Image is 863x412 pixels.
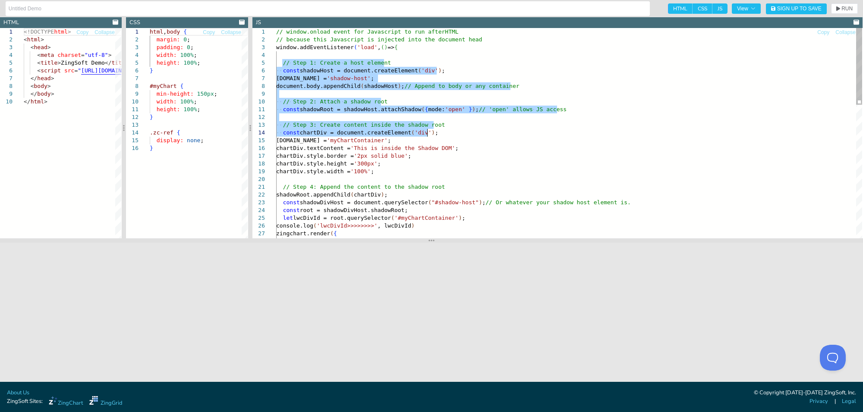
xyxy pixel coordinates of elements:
span: 150px [197,91,214,97]
span: < [37,52,41,58]
div: 14 [252,129,265,137]
button: Collapse [220,28,242,37]
span: RUN [841,6,853,11]
span: // window.onload event for Javascript to run after [276,28,445,35]
span: ; [476,106,479,112]
div: 23 [252,199,265,206]
span: zingchart.render [276,230,330,237]
span: '2px solid blue' [354,153,408,159]
span: html [27,36,41,43]
div: 3 [126,44,139,51]
span: < [37,67,41,74]
span: const [283,129,300,136]
span: #myChart [150,83,177,89]
span: width: [157,98,177,105]
span: ) [398,83,401,89]
div: 8 [126,82,139,90]
span: ) [438,67,442,74]
button: Copy [76,28,89,37]
div: 5 [126,59,139,67]
span: < [24,36,27,43]
span: CSS [693,3,712,14]
span: console.log [276,222,313,229]
span: ) [431,129,435,136]
span: width: [157,52,177,58]
span: mode: [428,106,445,112]
span: " [78,67,81,74]
span: ; [194,98,197,105]
div: 9 [252,90,265,98]
span: ( [330,230,334,237]
div: 22 [252,191,265,199]
div: 26 [252,222,265,230]
span: { [334,230,337,237]
input: Untitled Demo [9,2,647,16]
div: 19 [252,168,265,175]
span: height: [157,106,180,112]
span: ; [455,145,459,151]
button: Copy [202,28,215,37]
span: const [283,199,300,206]
span: document.body.appendChild [276,83,361,89]
span: lwcDivId = root.querySelector [293,215,391,221]
span: 100% [183,106,197,112]
span: body [167,28,180,35]
span: , lwcDivId [378,222,411,229]
span: , [163,28,167,35]
span: [DOMAIN_NAME] = [276,137,327,144]
div: JS [256,19,261,27]
span: 'This is inside the Shadow DOM' [350,145,455,151]
span: < [37,59,41,66]
span: // Step 4: Append the content to the shadow root [283,184,445,190]
span: ) [459,215,462,221]
span: ; [197,59,201,66]
span: // Append to body or any container [404,83,519,89]
span: 'shadow-host' [327,75,371,81]
span: > [47,44,51,50]
span: cument head [445,36,482,43]
button: View [732,3,761,14]
span: "#shadow-host" [431,199,479,206]
span: { [180,83,183,89]
span: head [34,44,47,50]
span: ) [411,222,415,229]
span: shadowRoot.appendChild [276,191,350,198]
span: ( [381,44,384,50]
span: display: [157,137,184,144]
span: const [283,106,300,112]
a: About Us [7,389,29,397]
span: ZingSoft Sites: [7,397,43,406]
span: root = shadowDivHost.shadowRoot; [300,207,408,213]
div: 21 [252,183,265,191]
div: 12 [126,113,139,121]
div: 13 [252,121,265,129]
span: Collapse [835,30,856,35]
span: padding: [157,44,184,50]
span: 'lwcDivId>>>>>>>>' [317,222,378,229]
span: const [283,207,300,213]
div: checkbox-group [668,3,728,14]
div: 7 [252,75,265,82]
span: ; [371,168,374,175]
span: 'myChartContainer' [286,238,347,244]
span: , [347,238,350,244]
span: 100% [183,59,197,66]
span: ( [350,191,354,198]
span: const [283,67,300,74]
span: > [57,59,61,66]
span: ) [384,44,387,50]
span: chartDiv.style.border = [276,153,354,159]
div: 4 [126,51,139,59]
span: > [44,98,47,105]
span: ; [482,199,485,206]
span: ; [387,137,391,144]
span: } [469,106,472,112]
span: '100%' [350,168,371,175]
div: 7 [126,75,139,82]
span: [DOMAIN_NAME] = [276,75,327,81]
span: Copy [817,30,829,35]
span: chartDiv.style.height = [276,160,354,167]
div: 27 [252,230,265,237]
div: 3 [252,44,265,51]
span: ) [472,106,476,112]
